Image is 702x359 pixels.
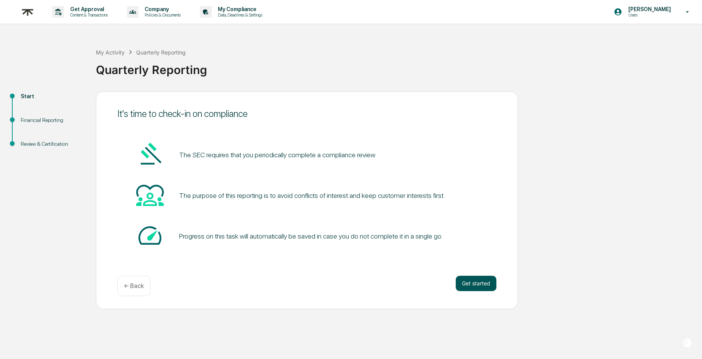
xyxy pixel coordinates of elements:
a: Powered byPylon [54,129,93,135]
p: [PERSON_NAME] [622,6,675,12]
img: Gavel [136,140,164,168]
div: The purpose of this reporting is to avoid conflicts of interest and keep customer interests first. [179,191,445,199]
div: It's time to check-in on compliance [117,108,496,119]
div: Quarterly Reporting [136,49,186,56]
img: logo [18,3,37,21]
div: My Activity [96,49,125,56]
button: Get started [456,276,496,291]
div: Progress on this task will automatically be saved in case you do not complete it in a single go. [179,232,443,240]
p: Policies & Documents [138,12,185,18]
p: Data, Deadlines & Settings [212,12,266,18]
img: Speed-dial [136,222,164,249]
p: Get Approval [64,6,112,12]
p: Company [138,6,185,12]
p: Users [622,12,675,18]
iframe: Open customer support [677,334,698,354]
div: Start [21,92,84,100]
pre: The SEC requires that you periodically complete a compliance review [179,150,376,160]
span: Pylon [76,130,93,135]
img: Heart [136,181,164,209]
p: ← Back [124,282,144,290]
p: My Compliance [212,6,266,12]
div: Financial Reporting [21,116,84,124]
div: Review & Certification [21,140,84,148]
div: Quarterly Reporting [96,57,698,77]
p: Content & Transactions [64,12,112,18]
